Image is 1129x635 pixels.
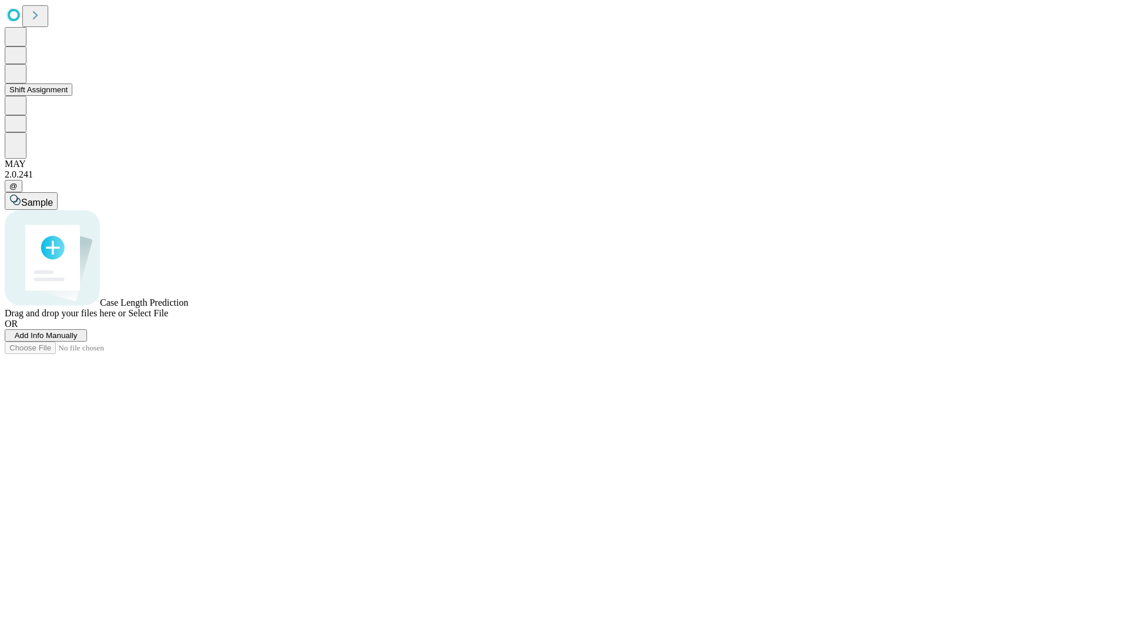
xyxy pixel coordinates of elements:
[5,159,1124,169] div: MAY
[21,198,53,208] span: Sample
[15,331,78,340] span: Add Info Manually
[5,83,72,96] button: Shift Assignment
[5,319,18,329] span: OR
[100,298,188,308] span: Case Length Prediction
[5,308,126,318] span: Drag and drop your files here or
[5,180,22,192] button: @
[5,192,58,210] button: Sample
[5,329,87,342] button: Add Info Manually
[5,169,1124,180] div: 2.0.241
[128,308,168,318] span: Select File
[9,182,18,190] span: @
